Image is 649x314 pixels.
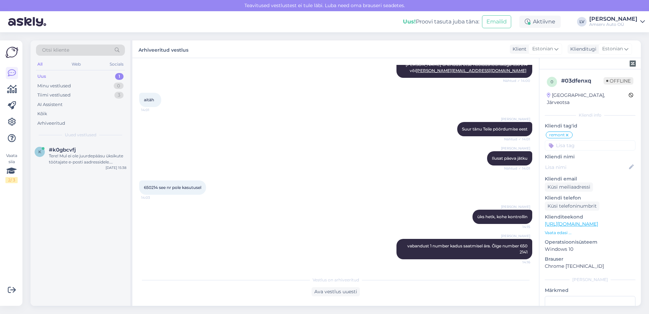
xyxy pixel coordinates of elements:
[503,78,530,83] span: Nähtud ✓ 14:00
[551,79,553,84] span: 0
[501,146,530,151] span: [PERSON_NAME]
[5,153,18,183] div: Vaata siia
[545,246,635,253] p: Windows 10
[545,277,635,283] div: [PERSON_NAME]
[545,140,635,151] input: Lisa tag
[630,60,636,67] img: zendesk
[545,122,635,129] p: Kliendi tag'id
[589,22,637,27] div: Amserv Auto OÜ
[504,166,530,171] span: Nähtud ✓ 14:01
[492,156,527,161] span: Ilusat päeva jätku
[106,165,126,170] div: [DATE] 15:38
[37,83,71,89] div: Minu vestlused
[482,15,511,28] button: Emailid
[42,47,69,54] span: Otsi kliente
[138,45,188,54] label: Arhiveeritud vestlus
[5,177,18,183] div: 2 / 3
[70,60,82,69] div: Web
[49,153,126,165] div: Tere! Mul ei ole juurdepääsu üksikute töötajate e-posti aadressidele. Edastan teie päringu kollee...
[545,202,599,211] div: Küsi telefoninumbrit
[115,73,124,80] div: 1
[114,83,124,89] div: 0
[589,16,637,22] div: [PERSON_NAME]
[36,60,44,69] div: All
[37,120,65,127] div: Arhiveeritud
[416,68,526,73] a: [PERSON_NAME][EMAIL_ADDRESS][DOMAIN_NAME]
[403,18,479,26] div: Proovi tasuta juba täna:
[141,107,167,112] span: 14:01
[144,97,154,102] span: aitäh
[108,60,125,69] div: Socials
[604,77,633,85] span: Offline
[37,92,71,99] div: Tiimi vestlused
[545,175,635,182] p: Kliendi email
[532,45,553,53] span: Estonian
[545,230,635,236] p: Vaata edasi ...
[545,287,635,294] p: Märkmed
[501,204,530,209] span: [PERSON_NAME]
[545,263,635,270] p: Chrome [TECHNICAL_ID]
[545,221,598,227] a: [URL][DOMAIN_NAME]
[37,110,47,117] div: Kõik
[407,243,529,255] span: vabandust 1 number kadus saatmisel ära. Õige number 650 2141
[114,92,124,99] div: 3
[403,18,416,25] b: Uus!
[144,185,201,190] span: 650214 see nr pole kasutusel
[38,149,41,154] span: k
[37,101,62,108] div: AI Assistent
[505,224,530,229] span: 14:15
[501,117,530,122] span: [PERSON_NAME]
[37,73,46,80] div: Uus
[49,147,76,153] span: #k0gbcvfj
[545,163,628,171] input: Lisa nimi
[545,194,635,202] p: Kliendi telefon
[505,260,530,265] span: 14:16
[549,133,565,137] span: remont
[510,46,526,53] div: Klient
[313,277,359,283] span: Vestlus on arhiveeritud
[545,239,635,246] p: Operatsioonisüsteem
[577,17,587,27] div: LV
[568,46,596,53] div: Klienditugi
[501,233,530,239] span: [PERSON_NAME]
[65,132,96,138] span: Uued vestlused
[561,77,604,85] div: # 03dfenxq
[477,214,527,219] span: üks hetk, kohe kontrollin
[504,137,530,142] span: Nähtud ✓ 14:01
[545,153,635,160] p: Kliendi nimi
[545,213,635,221] p: Klienditeekond
[141,195,167,200] span: 14:03
[589,16,645,27] a: [PERSON_NAME]Amserv Auto OÜ
[545,256,635,263] p: Brauser
[519,16,561,28] div: Aktiivne
[602,45,623,53] span: Estonian
[545,112,635,118] div: Kliendi info
[5,46,18,59] img: Askly Logo
[312,287,360,296] div: Ava vestlus uuesti
[545,182,593,192] div: Küsi meiliaadressi
[547,92,629,106] div: [GEOGRAPHIC_DATA], Järveotsa
[462,126,527,132] span: Suur tänu Teile pöördumise eest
